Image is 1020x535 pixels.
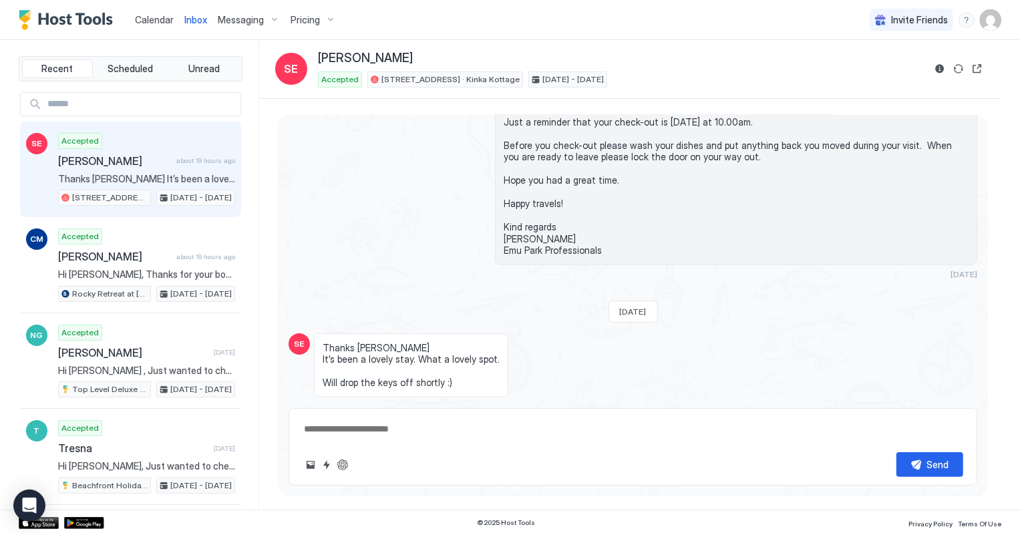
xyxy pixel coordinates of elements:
[214,348,235,357] span: [DATE]
[135,14,174,25] span: Calendar
[932,61,948,77] button: Reservation information
[184,14,207,25] span: Inbox
[542,73,604,85] span: [DATE] - [DATE]
[72,288,148,300] span: Rocky Retreat at [GEOGRAPHIC_DATA] - [STREET_ADDRESS]
[285,61,299,77] span: SE
[176,156,235,165] span: about 19 hours ago
[34,425,40,437] span: T
[58,346,208,359] span: [PERSON_NAME]
[72,192,148,204] span: [STREET_ADDRESS] · Kinka Kottage
[168,59,239,78] button: Unread
[908,516,953,530] a: Privacy Policy
[478,518,536,527] span: © 2025 Host Tools
[896,452,963,477] button: Send
[188,63,220,75] span: Unread
[19,56,242,81] div: tab-group
[504,93,969,256] span: Hi [PERSON_NAME], Just a reminder that your check-out is [DATE] at 10.00am. Before you check-out ...
[61,135,99,147] span: Accepted
[170,288,232,300] span: [DATE] - [DATE]
[927,458,949,472] div: Send
[32,138,42,150] span: SE
[58,441,208,455] span: Tresna
[58,173,235,185] span: Thanks [PERSON_NAME] It’s been a lovely stay. What a lovely spot. Will drop the keys off shortly :)
[72,480,148,492] span: Beachfront Holiday Cottage
[891,14,948,26] span: Invite Friends
[170,383,232,395] span: [DATE] - [DATE]
[42,93,240,116] input: Input Field
[951,61,967,77] button: Sync reservation
[620,307,647,317] span: [DATE]
[908,520,953,528] span: Privacy Policy
[135,13,174,27] a: Calendar
[58,250,171,263] span: [PERSON_NAME]
[30,233,43,245] span: CM
[214,444,235,453] span: [DATE]
[319,457,335,473] button: Quick reply
[958,516,1001,530] a: Terms Of Use
[58,269,235,281] span: Hi [PERSON_NAME], Thanks for your booking. Please come to [GEOGRAPHIC_DATA], [STREET_ADDRESS][PER...
[72,383,148,395] span: Top Level Deluxe Studio - Unit 21
[96,59,166,78] button: Scheduled
[318,51,413,66] span: [PERSON_NAME]
[969,61,985,77] button: Open reservation
[19,517,59,529] a: App Store
[58,460,235,472] span: Hi [PERSON_NAME], Just wanted to check in and make sure you have everything you need? Hope you're...
[58,154,171,168] span: [PERSON_NAME]
[335,457,351,473] button: ChatGPT Auto Reply
[323,342,500,389] span: Thanks [PERSON_NAME] It’s been a lovely stay. What a lovely spot. Will drop the keys off shortly :)
[170,192,232,204] span: [DATE] - [DATE]
[61,230,99,242] span: Accepted
[381,73,520,85] span: [STREET_ADDRESS] · Kinka Kottage
[41,63,73,75] span: Recent
[176,252,235,261] span: about 19 hours ago
[980,9,1001,31] div: User profile
[64,517,104,529] a: Google Play Store
[291,14,320,26] span: Pricing
[19,10,119,30] a: Host Tools Logo
[958,520,1001,528] span: Terms Of Use
[108,63,154,75] span: Scheduled
[303,457,319,473] button: Upload image
[31,329,43,341] span: NG
[959,12,975,28] div: menu
[321,73,359,85] span: Accepted
[218,14,264,26] span: Messaging
[295,338,305,350] span: SE
[61,422,99,434] span: Accepted
[13,490,45,522] div: Open Intercom Messenger
[61,327,99,339] span: Accepted
[22,59,93,78] button: Recent
[951,269,977,279] span: [DATE]
[170,480,232,492] span: [DATE] - [DATE]
[58,365,235,377] span: Hi [PERSON_NAME] , Just wanted to check in and make sure you have everything you need? Hope you'r...
[184,13,207,27] a: Inbox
